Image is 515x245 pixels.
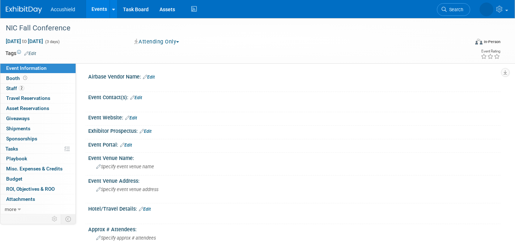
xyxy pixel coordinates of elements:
[0,144,76,154] a: Tasks
[0,174,76,184] a: Budget
[88,176,501,185] div: Event Venue Address:
[88,71,501,81] div: Airbase Vendor Name:
[6,196,35,202] span: Attachments
[88,153,501,162] div: Event Venue Name:
[0,93,76,103] a: Travel Reservations
[61,214,76,224] td: Toggle Event Tabs
[88,126,501,135] div: Exhibitor Prospectus:
[480,3,493,16] img: Peggy White
[0,164,76,174] a: Misc. Expenses & Credits
[427,38,501,48] div: Event Format
[5,206,16,212] span: more
[96,235,156,241] span: Specify approx # attendees
[5,146,18,152] span: Tasks
[5,50,36,57] td: Tags
[88,139,501,149] div: Event Portal:
[6,156,27,161] span: Playbook
[0,204,76,214] a: more
[6,136,37,141] span: Sponsorships
[6,65,47,71] span: Event Information
[0,194,76,204] a: Attachments
[96,187,158,192] span: Specify event venue address
[125,115,137,121] a: Edit
[88,203,501,213] div: Hotel/Travel Details:
[6,126,30,131] span: Shipments
[0,154,76,164] a: Playbook
[6,166,63,172] span: Misc. Expenses & Credits
[447,7,463,12] span: Search
[48,214,61,224] td: Personalize Event Tab Strip
[475,39,482,45] img: Format-Inperson.png
[44,39,60,44] span: (3 days)
[132,38,182,46] button: Attending Only
[0,114,76,123] a: Giveaways
[21,38,28,44] span: to
[120,143,132,148] a: Edit
[130,95,142,100] a: Edit
[0,73,76,83] a: Booth
[24,51,36,56] a: Edit
[6,95,50,101] span: Travel Reservations
[0,124,76,134] a: Shipments
[88,112,501,122] div: Event Website:
[19,85,24,91] span: 2
[6,85,24,91] span: Staff
[6,115,30,121] span: Giveaways
[3,22,458,35] div: NIC Fall Conference
[22,75,29,81] span: Booth not reserved yet
[143,75,155,80] a: Edit
[0,63,76,73] a: Event Information
[6,176,22,182] span: Budget
[140,129,152,134] a: Edit
[437,3,470,16] a: Search
[6,75,29,81] span: Booth
[5,38,43,45] span: [DATE] [DATE]
[96,164,154,169] span: Specify event venue name
[0,184,76,194] a: ROI, Objectives & ROO
[0,104,76,113] a: Asset Reservations
[484,39,501,45] div: In-Person
[6,105,49,111] span: Asset Reservations
[6,6,42,13] img: ExhibitDay
[139,207,151,212] a: Edit
[88,92,501,101] div: Event Contact(s):
[6,186,55,192] span: ROI, Objectives & ROO
[88,224,501,233] div: Approx # Attendees:
[0,134,76,144] a: Sponsorships
[0,84,76,93] a: Staff2
[481,50,500,53] div: Event Rating
[51,7,75,12] span: Accushield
